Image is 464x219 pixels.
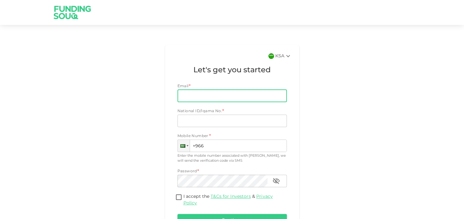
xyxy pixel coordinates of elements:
input: email [177,90,280,102]
input: 1 (702) 123-4567 [177,140,287,152]
a: Privacy Policy [183,194,273,205]
div: KSA [275,52,292,60]
span: I accept the & [183,194,273,205]
input: password [177,175,267,187]
span: termsConditionsForInvestmentsAccepted [174,193,183,202]
a: T&Cs for Investors [211,194,251,199]
div: Enter the mobile number associated with [PERSON_NAME], we will send the verification code via SMS [177,153,287,164]
span: Password [177,169,197,173]
span: Email [177,84,189,88]
h1: Let's get you started [177,65,287,76]
img: flag-sa.b9a346574cdc8950dd34b50780441f57.svg [268,53,274,59]
input: nationalId [177,115,287,127]
div: Saudi Arabia: + 966 [178,140,190,152]
span: National ID/Iqama No. [177,109,222,113]
span: Mobile Number [177,133,208,140]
